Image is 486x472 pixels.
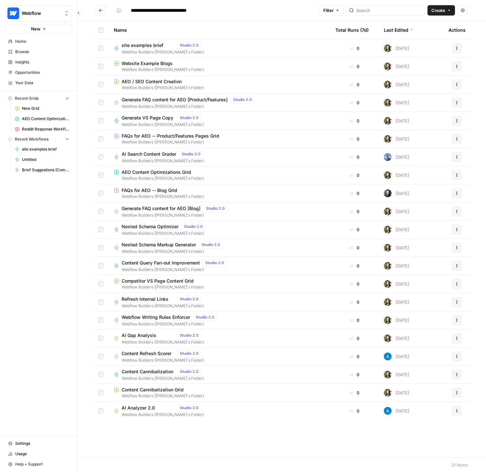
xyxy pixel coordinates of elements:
div: 0 [335,45,373,51]
a: Content CannibalizationStudio 2.0Webflow Builders ([PERSON_NAME]'s Folder) [114,368,325,381]
div: 0 [335,408,373,414]
div: 0 [335,99,373,106]
div: 21 Items [451,462,468,468]
span: Studio 2.0 [205,260,224,266]
img: tfqcqvankhknr4alfzf7rpur2gif [384,208,392,215]
span: Help + Support [15,461,69,467]
button: Filter [319,5,344,16]
span: Webflow Builders ([PERSON_NAME]'s Folder) [114,175,325,181]
img: Webflow Logo [7,7,19,19]
a: AI Search Content GraderStudio 2.0Webflow Builders ([PERSON_NAME]'s Folder) [114,150,325,164]
span: site examples brief [122,42,174,49]
img: tfqcqvankhknr4alfzf7rpur2gif [384,171,392,179]
span: AEO Content Optimizations Grid [122,169,191,175]
span: Studio 2.0 [184,224,203,230]
span: Generate FAQ content for AEO [Blog] [122,205,200,212]
div: [DATE] [384,316,409,324]
span: Generate FAQ content for AEO [Product/Features] [122,96,228,103]
div: 0 [335,281,373,287]
span: Settings [15,441,69,446]
span: Generate VS Page Copy [122,115,174,121]
span: Studio 2.0 [206,206,225,211]
a: Generate FAQ content for AEO [Product/Features]Studio 2.0Webflow Builders ([PERSON_NAME]'s Folder) [114,96,325,109]
button: Workspace: Webflow [5,5,72,21]
span: Webflow Builders ([PERSON_NAME]'s Folder) [122,212,230,218]
div: [DATE] [384,81,409,88]
div: 0 [335,136,373,142]
div: 0 [335,335,373,342]
span: Usage [15,451,69,457]
div: Actions [448,21,466,39]
span: Webflow Builders ([PERSON_NAME]'s Folder) [122,249,226,254]
div: [DATE] [384,189,409,197]
div: Name [114,21,325,39]
span: Webflow Builders ([PERSON_NAME]'s Folder) [122,122,204,128]
span: New Grid [22,106,69,111]
div: [DATE] [384,244,409,252]
div: Last Edited [384,21,414,39]
span: Competitor VS Page Content Grid [122,278,194,284]
img: tfqcqvankhknr4alfzf7rpur2gif [384,280,392,288]
div: 0 [335,244,373,251]
input: Search [356,7,422,14]
span: AI Analyzer 2.0 [122,405,174,411]
div: 0 [335,63,373,70]
img: tfqcqvankhknr4alfzf7rpur2gif [384,244,392,252]
div: 0 [335,389,373,396]
div: [DATE] [384,262,409,270]
div: 0 [335,317,373,323]
span: New [31,26,40,32]
span: Your Data [15,80,69,86]
img: tfqcqvankhknr4alfzf7rpur2gif [384,99,392,107]
span: FAQs for AEO -- Blog Grid [122,187,177,194]
span: Content Cannibalization [122,368,174,375]
div: 0 [335,353,373,360]
span: Reddit Response Workflow Grid [22,126,69,132]
a: Reddit Response Workflow Grid [12,124,72,134]
span: Content Query Fan-out Improvement [122,260,200,266]
div: 0 [335,226,373,233]
a: New Grid [12,103,72,114]
a: Content Refresh ScorerStudio 2.0Webflow Builders ([PERSON_NAME]'s Folder) [114,350,325,363]
span: Brief Suggestions (Competitive Gap Analysis) [22,167,69,173]
div: 0 [335,263,373,269]
div: [DATE] [384,280,409,288]
a: Browse [5,47,72,57]
span: Refresh Internal Links [122,296,174,302]
img: tfqcqvankhknr4alfzf7rpur2gif [384,62,392,70]
div: 0 [335,172,373,178]
span: Insights [15,59,69,65]
span: Browse [15,49,69,55]
div: [DATE] [384,171,409,179]
span: Recent Workflows [15,136,49,142]
div: [DATE] [384,99,409,107]
a: Insights [5,57,72,67]
span: AEO Content Optimizations Grid [22,116,69,122]
div: [DATE] [384,135,409,143]
span: Studio 2.0 [201,242,220,248]
a: AEO Content Optimizations GridWebflow Builders ([PERSON_NAME]'s Folder) [114,169,325,181]
span: Webflow Builders ([PERSON_NAME]'s Folder) [122,321,220,327]
img: tfqcqvankhknr4alfzf7rpur2gif [384,389,392,397]
span: Studio 2.0 [180,351,199,356]
div: [DATE] [384,371,409,378]
a: Home [5,36,72,47]
a: Webflow Writing Rules EnforcerStudio 2.0Webflow Builders ([PERSON_NAME]'s Folder) [114,313,325,327]
span: Nested Schema Optimizer [122,223,178,230]
button: Go back [96,5,106,16]
div: [DATE] [384,153,409,161]
span: Create [431,7,445,14]
span: Studio 2.0 [180,115,199,121]
a: Website Example BlogsWebflow Builders ([PERSON_NAME]'s Folder) [114,60,325,73]
div: 0 [335,208,373,215]
img: 7bc35wype9rgbomcem5uxsgt1y12 [384,153,392,161]
span: Webflow Builders ([PERSON_NAME]'s Folder) [114,393,325,399]
a: Nested Schema OptimizerStudio 2.0Webflow Builders ([PERSON_NAME]'s Folder) [114,223,325,236]
span: Webflow Builders ([PERSON_NAME]'s Folder) [114,194,325,199]
div: 0 [335,371,373,378]
div: 0 [335,118,373,124]
a: Usage [5,449,72,459]
div: [DATE] [384,389,409,397]
div: 0 [335,81,373,88]
button: Create [427,5,455,16]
